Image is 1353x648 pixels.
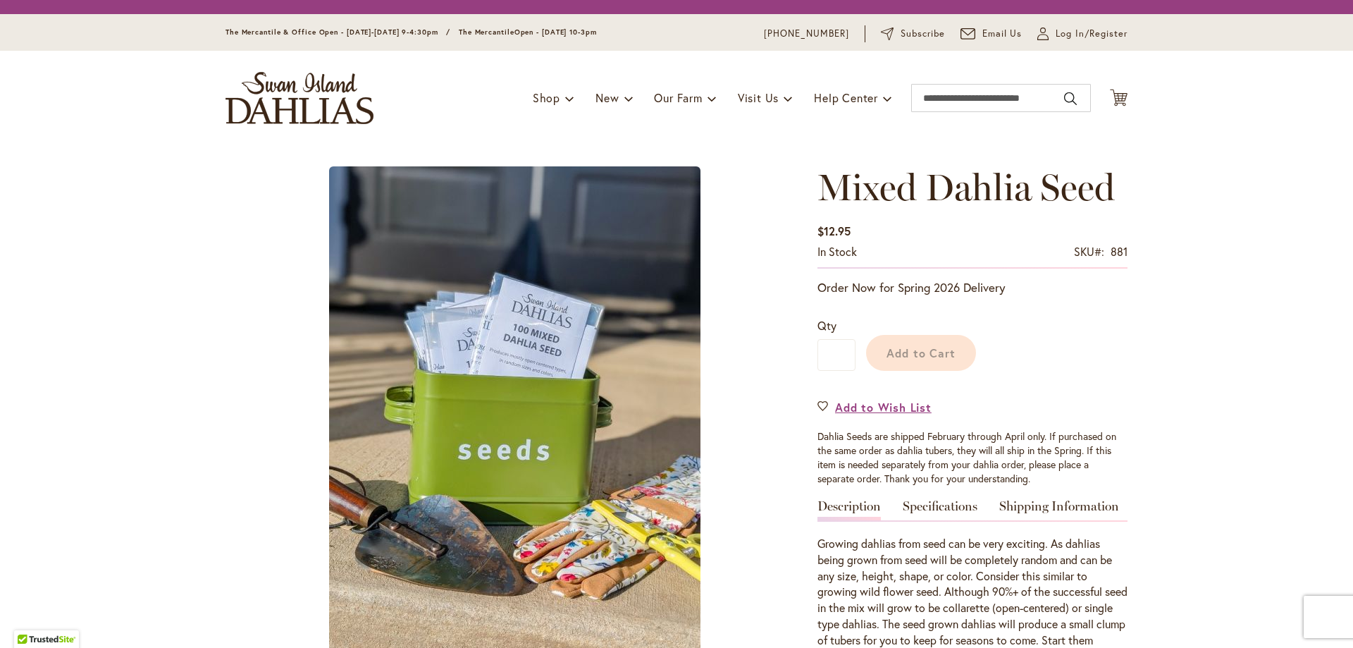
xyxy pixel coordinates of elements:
span: $12.95 [817,224,851,238]
span: Open - [DATE] 10-3pm [514,27,597,37]
a: Log In/Register [1037,27,1127,41]
span: Email Us [982,27,1023,41]
a: Subscribe [881,27,945,41]
a: store logo [225,72,373,124]
span: Shop [533,90,560,105]
span: In stock [817,244,857,259]
div: 881 [1111,244,1127,260]
p: Order Now for Spring 2026 Delivery [817,279,1127,296]
a: Add to Wish List [817,399,932,415]
p: Dahlia Seeds are shipped February through April only. If purchased on the same order as dahlia tu... [817,429,1127,486]
a: Description [817,500,881,520]
span: Subscribe [901,27,945,41]
span: Add to Wish List [835,399,932,415]
a: Email Us [960,27,1023,41]
span: Visit Us [738,90,779,105]
a: Specifications [903,500,977,520]
strong: SKU [1074,244,1104,259]
div: Availability [817,244,857,260]
span: New [595,90,619,105]
span: Help Center [814,90,878,105]
span: Our Farm [654,90,702,105]
span: Log In/Register [1056,27,1127,41]
a: [PHONE_NUMBER] [764,27,849,41]
span: Mixed Dahlia Seed [817,165,1115,209]
span: Qty [817,318,836,333]
a: Shipping Information [999,500,1119,520]
span: The Mercantile & Office Open - [DATE]-[DATE] 9-4:30pm / The Mercantile [225,27,514,37]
